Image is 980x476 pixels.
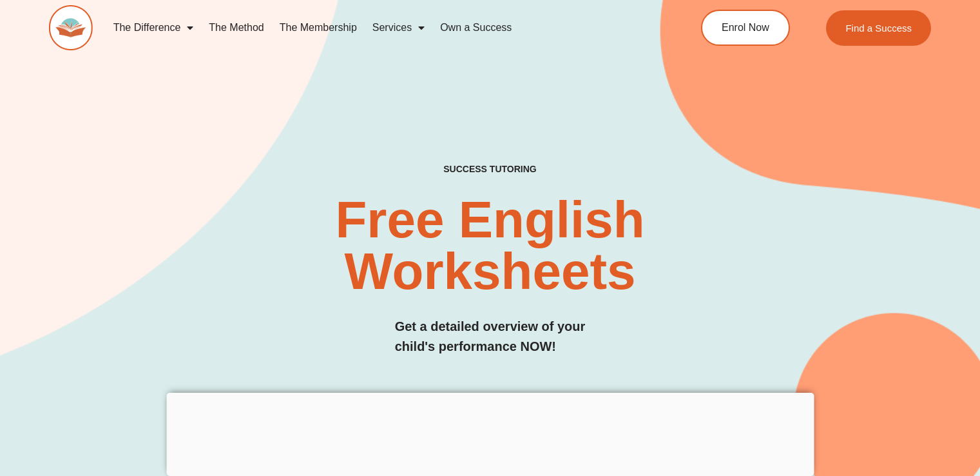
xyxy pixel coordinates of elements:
[765,331,980,476] iframe: Chat Widget
[826,10,931,46] a: Find a Success
[106,13,651,43] nav: Menu
[166,393,814,473] iframe: Advertisement
[722,23,769,33] span: Enrol Now
[365,13,432,43] a: Services
[106,13,202,43] a: The Difference
[395,317,586,357] h3: Get a detailed overview of your child's performance NOW!
[845,23,912,33] span: Find a Success
[272,13,365,43] a: The Membership
[199,194,781,297] h2: Free English Worksheets​
[201,13,271,43] a: The Method
[432,13,519,43] a: Own a Success
[701,10,790,46] a: Enrol Now
[360,164,620,175] h4: SUCCESS TUTORING​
